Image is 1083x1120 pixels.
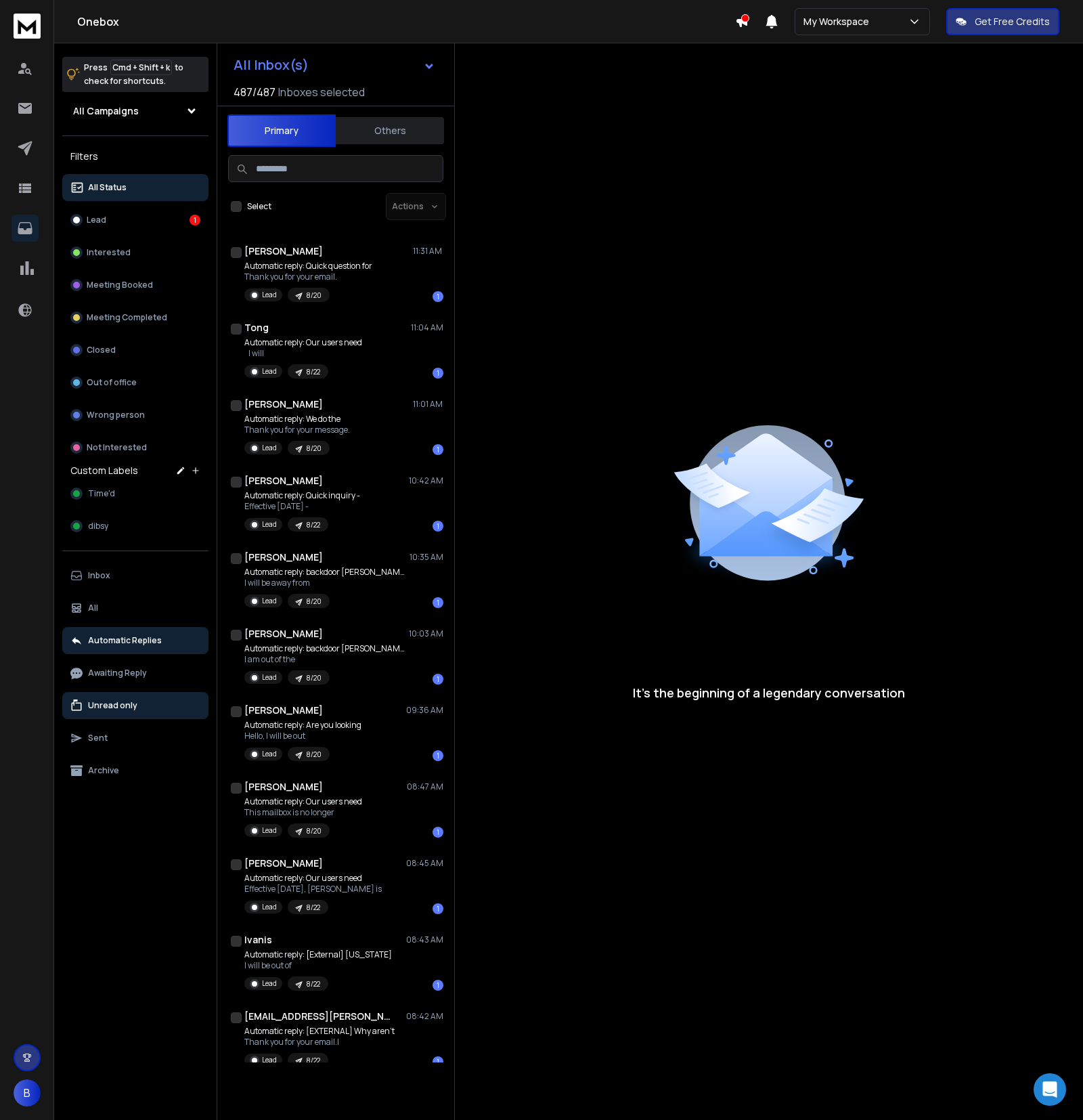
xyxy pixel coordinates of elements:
h1: Tong [244,321,269,335]
p: Automatic reply: Our users need [244,796,362,807]
p: Interested [87,247,131,258]
p: 08:42 AM [406,1011,443,1022]
p: Automatic reply: We do the [244,414,350,425]
p: 08:45 AM [406,858,443,869]
p: Inbox [88,570,110,581]
h1: [PERSON_NAME] [244,474,323,488]
h1: [PERSON_NAME] [244,857,323,870]
button: Not Interested [62,434,208,461]
h1: All Campaigns [73,104,139,118]
p: Effective [DATE], [PERSON_NAME] is [244,884,382,895]
button: B [14,1079,41,1106]
p: Archive [88,765,119,776]
button: All Inbox(s) [223,51,446,79]
h1: [PERSON_NAME] [244,551,323,564]
span: Time'd [88,488,115,499]
p: Lead [262,978,277,989]
div: 1 [433,291,443,302]
h1: [PERSON_NAME] [244,704,323,717]
p: 08:47 AM [407,781,443,792]
p: 11:04 AM [411,322,443,333]
p: Thank you for your email.I [244,1037,395,1048]
p: Meeting Completed [87,312,167,323]
div: 1 [433,980,443,991]
p: 10:35 AM [410,552,443,563]
p: Automatic reply: Are you looking [244,720,361,731]
h1: [PERSON_NAME] [244,627,323,641]
div: 1 [433,674,443,685]
div: 1 [433,597,443,608]
p: Automatic reply: Our users need [244,873,382,884]
p: Lead [262,366,277,376]
button: Out of office [62,369,208,396]
p: Lead [262,902,277,912]
h3: Filters [62,147,208,166]
h3: Inboxes selected [278,84,365,100]
button: All Campaigns [62,98,208,125]
p: 10:42 AM [409,475,443,486]
p: Get Free Credits [975,15,1050,28]
p: Hello, I will be out [244,731,361,741]
button: Lead1 [62,207,208,234]
p: 8/20 [307,750,322,760]
p: All [88,603,98,613]
p: Automatic reply: [EXTERNAL] Why aren't [244,1026,395,1037]
h1: [PERSON_NAME] [244,244,323,258]
p: 8/20 [307,597,322,607]
p: Automatic reply: Quick question for [244,261,372,272]
p: Press to check for shortcuts. [84,61,183,88]
button: Get Free Credits [946,8,1059,35]
h1: Onebox [77,14,735,30]
div: 1 [433,1056,443,1067]
p: Lead [262,596,277,606]
span: dibsy [88,521,108,532]
p: 8/22 [307,903,320,913]
button: Interested [62,239,208,266]
div: 1 [190,215,200,225]
button: Sent [62,725,208,752]
div: 1 [433,368,443,379]
button: Archive [62,757,208,784]
p: 8/22 [307,520,320,530]
p: Wrong person [87,410,145,421]
p: Automatic reply: Our users need [244,337,362,348]
p: This mailbox is no longer [244,807,362,818]
button: Time'd [62,480,208,507]
h1: [PERSON_NAME] [244,780,323,794]
h3: Custom Labels [70,464,138,477]
div: Open Intercom Messenger [1034,1073,1066,1106]
p: 8/20 [307,444,322,454]
p: I will be away from [244,578,407,588]
p: 11:31 AM [413,246,443,257]
p: Unread only [88,700,137,711]
p: Lead [262,519,277,530]
p: Automatic reply: Quick inquiry - [244,490,360,501]
p: Thank you for your message. [244,425,350,435]
label: Select [247,201,271,212]
p: Automatic reply: [External] [US_STATE] [244,949,392,960]
p: Not Interested [87,442,147,453]
p: 11:01 AM [413,399,443,410]
div: 1 [433,444,443,455]
button: Meeting Booked [62,272,208,299]
button: Others [336,116,444,146]
button: Meeting Completed [62,304,208,331]
p: Automatic reply: backdoor [PERSON_NAME]? [244,643,407,654]
p: Thank you for your email. [244,272,372,282]
div: 1 [433,903,443,914]
p: 09:36 AM [406,705,443,716]
p: Automatic Replies [88,635,162,646]
span: Cmd + Shift + k [110,60,172,75]
button: All [62,595,208,622]
p: I am out of the [244,654,407,665]
p: Closed [87,345,116,356]
button: Inbox [62,562,208,589]
p: 8/22 [307,367,320,377]
button: Wrong person [62,402,208,429]
div: 1 [433,521,443,532]
p: Sent [88,733,108,744]
p: All Status [88,182,127,193]
p: Awaiting Reply [88,668,147,679]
